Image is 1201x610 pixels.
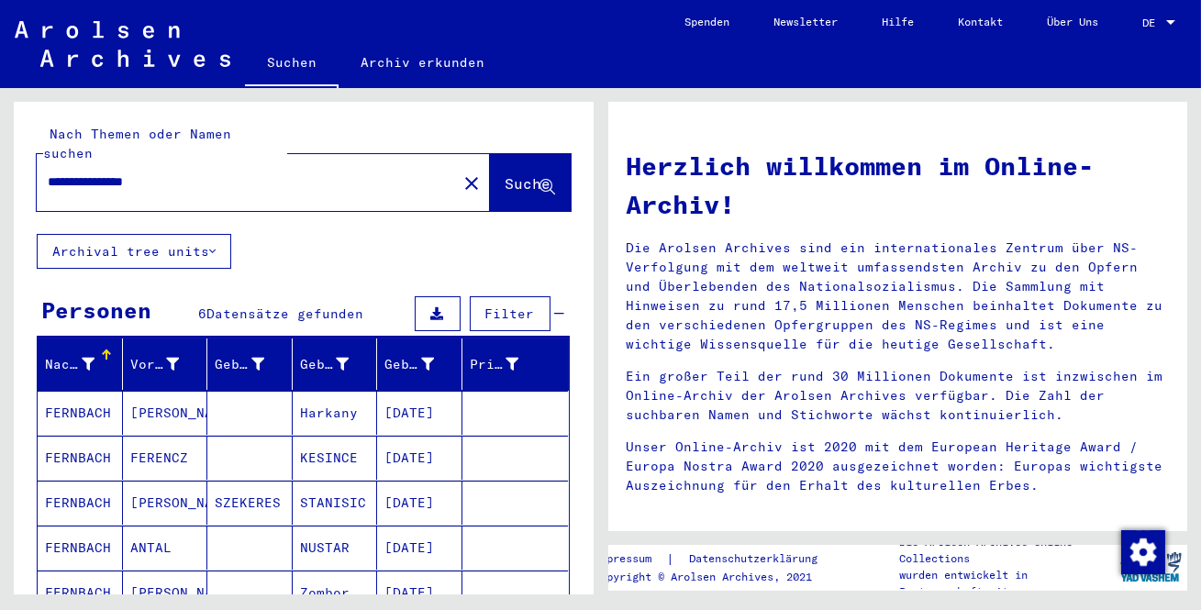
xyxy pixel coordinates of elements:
p: Ein großer Teil der rund 30 Millionen Dokumente ist inzwischen im Online-Archiv der Arolsen Archi... [627,367,1170,425]
img: yv_logo.png [1117,544,1185,590]
div: | [594,549,840,569]
mat-header-cell: Nachname [38,338,123,390]
div: Geburt‏ [300,355,350,374]
a: Datenschutzerklärung [674,549,840,569]
button: Clear [453,164,490,201]
div: Zustimmung ändern [1120,529,1164,573]
span: 6 [198,305,206,322]
mat-cell: [DATE] [377,526,462,570]
mat-cell: [DATE] [377,481,462,525]
span: DE [1142,17,1162,29]
mat-header-cell: Prisoner # [462,338,569,390]
mat-header-cell: Geburtsdatum [377,338,462,390]
mat-icon: close [461,172,483,194]
span: Datensätze gefunden [206,305,363,322]
div: Prisoner # [470,355,519,374]
mat-cell: FERNBACH [38,526,123,570]
p: Unser Online-Archiv ist 2020 mit dem European Heritage Award / Europa Nostra Award 2020 ausgezeic... [627,438,1170,495]
img: Arolsen_neg.svg [15,21,230,67]
div: Personen [41,294,151,327]
div: Vorname [130,355,180,374]
div: Geburtsdatum [384,349,461,379]
mat-label: Nach Themen oder Namen suchen [43,126,231,161]
mat-header-cell: Vorname [123,338,208,390]
button: Filter [470,296,550,331]
p: Die Arolsen Archives sind ein internationales Zentrum über NS-Verfolgung mit dem weltweit umfasse... [627,238,1170,354]
div: Geburtsname [215,355,264,374]
span: Filter [485,305,535,322]
mat-cell: [PERSON_NAME] [123,391,208,435]
h1: Herzlich willkommen im Online-Archiv! [627,147,1170,224]
span: Suche [506,174,551,193]
img: Zustimmung ändern [1121,530,1165,574]
mat-cell: [DATE] [377,391,462,435]
mat-cell: FERNBACH [38,481,123,525]
mat-cell: ANTAL [123,526,208,570]
mat-cell: KESINCE [293,436,378,480]
mat-cell: FERNBACH [38,391,123,435]
mat-cell: [PERSON_NAME] [123,481,208,525]
div: Prisoner # [470,349,547,379]
mat-cell: SZEKERES [207,481,293,525]
div: Nachname [45,355,95,374]
div: Geburtsdatum [384,355,434,374]
div: Nachname [45,349,122,379]
p: wurden entwickelt in Partnerschaft mit [899,567,1115,600]
mat-cell: NUSTAR [293,526,378,570]
p: Copyright © Arolsen Archives, 2021 [594,569,840,585]
p: Die Arolsen Archives Online-Collections [899,534,1115,567]
mat-cell: Harkany [293,391,378,435]
mat-header-cell: Geburt‏ [293,338,378,390]
button: Archival tree units [37,234,231,269]
a: Suchen [245,40,339,88]
a: Archiv erkunden [339,40,506,84]
mat-cell: FERENCZ [123,436,208,480]
mat-cell: [DATE] [377,436,462,480]
mat-cell: STANISIC [293,481,378,525]
div: Vorname [130,349,207,379]
div: Geburtsname [215,349,292,379]
button: Suche [490,154,571,211]
a: Impressum [594,549,666,569]
mat-cell: FERNBACH [38,436,123,480]
mat-header-cell: Geburtsname [207,338,293,390]
div: Geburt‏ [300,349,377,379]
